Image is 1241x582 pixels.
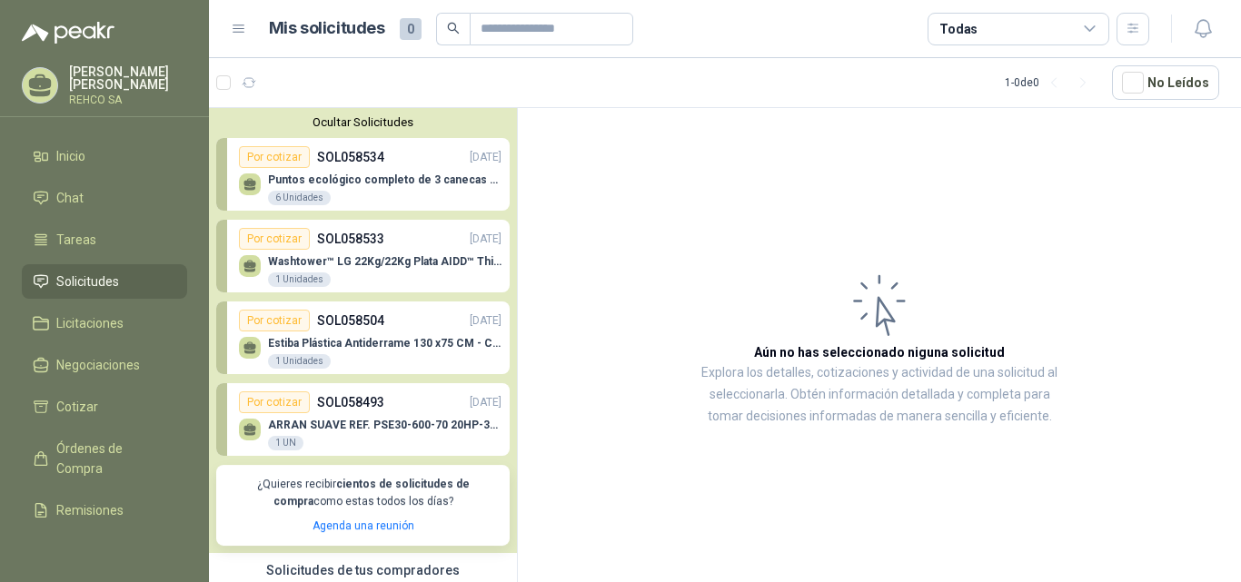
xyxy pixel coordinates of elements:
[470,394,501,411] p: [DATE]
[22,348,187,382] a: Negociaciones
[56,355,140,375] span: Negociaciones
[22,431,187,486] a: Órdenes de Compra
[470,231,501,248] p: [DATE]
[22,306,187,340] a: Licitaciones
[268,354,331,369] div: 1 Unidades
[22,493,187,528] a: Remisiones
[56,146,85,166] span: Inicio
[470,312,501,330] p: [DATE]
[268,419,501,431] p: ARRAN SUAVE REF. PSE30-600-70 20HP-30A
[216,138,510,211] a: Por cotizarSOL058534[DATE] Puntos ecológico completo de 3 canecas de 50-60 litros en este tipo: (...
[317,147,384,167] p: SOL058534
[268,436,303,450] div: 1 UN
[268,272,331,287] div: 1 Unidades
[470,149,501,166] p: [DATE]
[22,181,187,215] a: Chat
[239,146,310,168] div: Por cotizar
[269,15,385,42] h1: Mis solicitudes
[216,301,510,374] a: Por cotizarSOL058504[DATE] Estiba Plástica Antiderrame 130 x75 CM - Capacidad 180-200 Litros1 Uni...
[239,310,310,331] div: Por cotizar
[69,65,187,91] p: [PERSON_NAME] [PERSON_NAME]
[22,390,187,424] a: Cotizar
[447,22,460,35] span: search
[56,397,98,417] span: Cotizar
[268,255,501,268] p: Washtower™ LG 22Kg/22Kg Plata AIDD™ ThinQ™ Steam™ WK22VS6P
[273,478,470,508] b: cientos de solicitudes de compra
[239,391,310,413] div: Por cotizar
[268,191,331,205] div: 6 Unidades
[317,229,384,249] p: SOL058533
[939,19,978,39] div: Todas
[268,337,501,350] p: Estiba Plástica Antiderrame 130 x75 CM - Capacidad 180-200 Litros
[56,500,124,520] span: Remisiones
[1112,65,1219,100] button: No Leídos
[1005,68,1097,97] div: 1 - 0 de 0
[22,535,187,569] a: Configuración
[754,342,1005,362] h3: Aún no has seleccionado niguna solicitud
[317,311,384,330] p: SOL058504
[56,230,96,250] span: Tareas
[22,264,187,299] a: Solicitudes
[700,362,1059,428] p: Explora los detalles, cotizaciones y actividad de una solicitud al seleccionarla. Obtén informaci...
[313,519,414,532] a: Agenda una reunión
[209,108,517,553] div: Ocultar SolicitudesPor cotizarSOL058534[DATE] Puntos ecológico completo de 3 canecas de 50-60 lit...
[56,439,170,478] span: Órdenes de Compra
[22,139,187,173] a: Inicio
[22,222,187,257] a: Tareas
[216,115,510,129] button: Ocultar Solicitudes
[268,173,501,186] p: Puntos ecológico completo de 3 canecas de 50-60 litros en este tipo: ( con tapa vaivén)
[56,313,124,333] span: Licitaciones
[227,476,499,510] p: ¿Quieres recibir como estas todos los días?
[216,383,510,456] a: Por cotizarSOL058493[DATE] ARRAN SUAVE REF. PSE30-600-70 20HP-30A1 UN
[216,220,510,292] a: Por cotizarSOL058533[DATE] Washtower™ LG 22Kg/22Kg Plata AIDD™ ThinQ™ Steam™ WK22VS6P1 Unidades
[56,188,84,208] span: Chat
[239,228,310,250] div: Por cotizar
[317,392,384,412] p: SOL058493
[69,94,187,105] p: REHCO SA
[56,271,119,291] span: Solicitudes
[400,18,422,40] span: 0
[22,22,114,44] img: Logo peakr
